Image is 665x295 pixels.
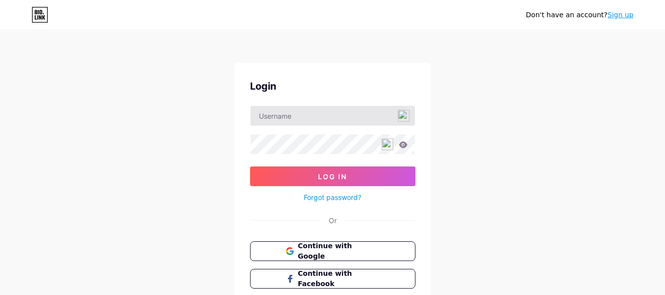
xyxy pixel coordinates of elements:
div: Login [250,79,415,94]
button: Log In [250,166,415,186]
input: Username [251,106,415,126]
img: npw-badge-icon-locked.svg [398,110,410,122]
a: Forgot password? [304,192,361,202]
span: Continue with Google [298,241,379,262]
div: Don't have an account? [526,10,633,20]
img: npw-badge-icon-locked.svg [381,138,393,150]
span: Log In [318,172,347,181]
div: Or [329,215,337,226]
span: Continue with Facebook [298,268,379,289]
button: Continue with Google [250,241,415,261]
a: Sign up [607,11,633,19]
button: Continue with Facebook [250,269,415,289]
